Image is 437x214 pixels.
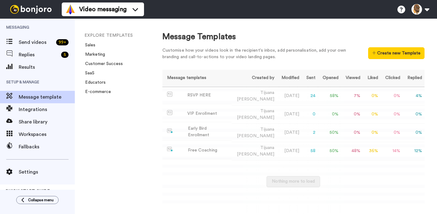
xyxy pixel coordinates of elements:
th: Created by [232,70,277,87]
td: 7 % [341,87,363,105]
div: 5 [61,52,69,58]
span: Send videos [19,39,54,46]
td: 36 % [363,142,381,160]
td: 0 % [363,87,381,105]
td: Tijuana [232,142,277,160]
th: Sent [302,70,318,87]
th: Modified [277,70,302,87]
td: 0 % [381,105,403,123]
td: 0 % [341,105,363,123]
td: 12 % [403,142,425,160]
span: Replies [19,51,59,58]
td: 24 [302,87,318,105]
a: Marketing [81,52,105,57]
th: Opened [318,70,341,87]
div: RSVP HERE [187,92,211,99]
button: Create new Template [368,47,425,59]
td: 0 % [403,123,425,142]
div: Message Templates [162,31,425,43]
img: Message-temps.svg [167,92,172,97]
div: 99 + [56,39,69,45]
td: Tijuana [232,105,277,123]
td: 50 % [318,123,341,142]
td: 50 % [318,142,341,160]
td: 4 % [403,87,425,105]
th: Clicked [381,70,403,87]
span: Results [19,63,75,71]
td: 0 % [363,123,381,142]
th: Viewed [341,70,363,87]
a: SaaS [81,71,94,75]
td: [DATE] [277,105,302,123]
span: Settings [19,168,75,176]
a: Customer Success [81,62,123,66]
button: Collapse menu [16,196,59,204]
td: 58 % [318,87,341,105]
span: Fallbacks [19,143,75,151]
th: Message templates [162,70,232,87]
td: [DATE] [277,123,302,142]
a: E-commerce [81,90,111,94]
td: 48 % [341,142,363,160]
span: [PERSON_NAME] [237,115,274,120]
span: Share library [19,118,75,126]
td: 2 [302,123,318,142]
span: Collapse menu [28,198,54,202]
td: 0 % [381,123,403,142]
button: Nothing more to load [267,176,320,187]
img: bj-logo-header-white.svg [7,5,54,14]
a: Educators [81,80,106,85]
div: Early Bird Enrollment [188,125,229,138]
img: vm-color.svg [65,4,75,14]
td: 14 % [381,142,403,160]
th: Replied [403,70,425,87]
td: [DATE] [277,87,302,105]
td: 0 % [403,105,425,123]
img: nextgen-template.svg [167,128,173,133]
td: Tijuana [232,123,277,142]
span: [PERSON_NAME] [237,134,274,138]
td: 0 % [318,105,341,123]
img: nextgen-template.svg [167,147,173,152]
td: Tijuana [232,87,277,105]
td: 58 [302,142,318,160]
li: EXPLORE TEMPLATES [84,32,169,39]
span: Video messaging [79,5,127,14]
div: VIP Enrollment [187,110,217,117]
span: Workspaces [19,131,75,138]
td: 0 % [341,123,363,142]
a: Sales [81,43,95,47]
span: Integrations [19,106,75,113]
td: 0 [302,105,318,123]
td: 0 % [381,87,403,105]
span: Message template [19,93,75,101]
span: [PERSON_NAME] [237,152,274,156]
th: Liked [363,70,381,87]
span: QUICK START GUIDE [5,189,50,193]
div: Free Coaching [188,147,217,154]
div: Customise how your videos look in the recipient's inbox, add personalisation, add your own brandi... [162,47,356,60]
td: 0 % [363,105,381,123]
td: [DATE] [277,142,302,160]
span: [PERSON_NAME] [237,97,274,101]
img: Message-temps.svg [167,110,172,115]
